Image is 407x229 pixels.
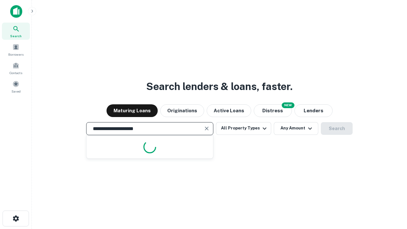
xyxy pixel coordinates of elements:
div: NEW [282,102,294,108]
a: Contacts [2,59,30,77]
button: Lenders [294,104,333,117]
button: Any Amount [274,122,318,135]
h3: Search lenders & loans, faster. [146,79,293,94]
button: Active Loans [207,104,251,117]
button: Originations [160,104,204,117]
span: Saved [11,89,21,94]
iframe: Chat Widget [375,178,407,209]
button: Clear [202,124,211,133]
span: Borrowers [8,52,24,57]
button: Search distressed loans with lien and other non-mortgage details. [254,104,292,117]
button: All Property Types [216,122,271,135]
button: Maturing Loans [107,104,158,117]
a: Borrowers [2,41,30,58]
span: Contacts [10,70,22,75]
a: Search [2,23,30,40]
span: Search [10,33,22,38]
img: capitalize-icon.png [10,5,22,18]
a: Saved [2,78,30,95]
